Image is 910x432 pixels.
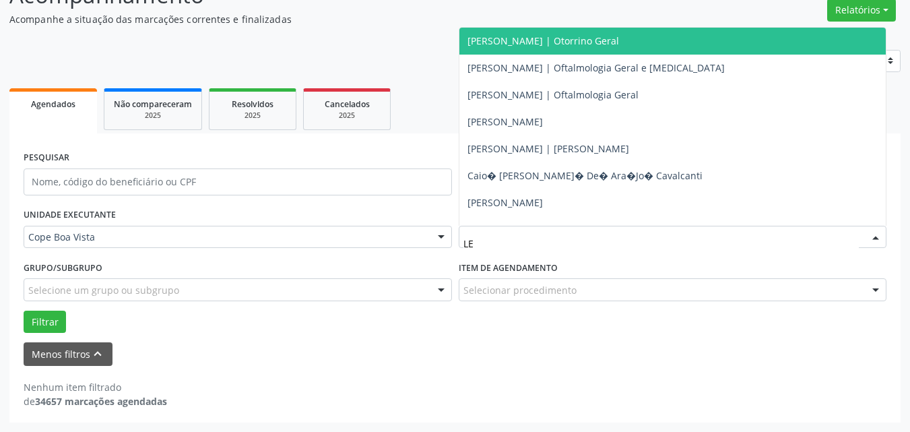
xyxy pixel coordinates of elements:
i: keyboard_arrow_up [90,346,105,361]
div: 2025 [219,111,286,121]
div: 2025 [313,111,381,121]
label: UNIDADE EXECUTANTE [24,205,116,226]
div: Nenhum item filtrado [24,380,167,394]
span: Selecionar procedimento [463,283,577,297]
input: Nome, código do beneficiário ou CPF [24,168,452,195]
span: [PERSON_NAME] | Oftalmologia Geral e [MEDICAL_DATA] [467,61,725,74]
span: Resolvidos [232,98,273,110]
div: 2025 [114,111,192,121]
label: PESQUISAR [24,148,69,168]
div: de [24,394,167,408]
span: [PERSON_NAME]?Jo Cavalcanti [467,223,604,236]
span: [PERSON_NAME] | [PERSON_NAME] [467,142,629,155]
label: Item de agendamento [459,257,558,278]
span: Caio� [PERSON_NAME]� De� Ara�Jo� Cavalcanti [467,169,703,182]
label: Grupo/Subgrupo [24,257,102,278]
span: [PERSON_NAME] [467,196,543,209]
span: [PERSON_NAME] [467,115,543,128]
button: Menos filtroskeyboard_arrow_up [24,342,112,366]
span: [PERSON_NAME] | Otorrino Geral [467,34,619,47]
span: Cope Boa Vista [28,230,424,244]
span: Cancelados [325,98,370,110]
button: Filtrar [24,311,66,334]
input: Selecione um profissional [463,230,859,257]
span: Não compareceram [114,98,192,110]
p: Acompanhe a situação das marcações correntes e finalizadas [9,12,633,26]
span: [PERSON_NAME] | Oftalmologia Geral [467,88,639,101]
span: Agendados [31,98,75,110]
strong: 34657 marcações agendadas [35,395,167,408]
span: Selecione um grupo ou subgrupo [28,283,179,297]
